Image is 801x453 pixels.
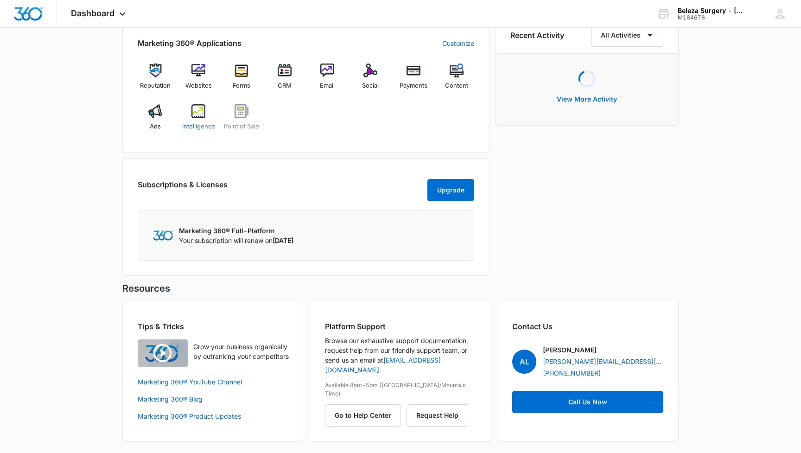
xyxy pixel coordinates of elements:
[407,404,468,427] button: Request Help
[224,122,259,131] span: Point of Sale
[179,226,293,236] p: Marketing 360® Full-Platform
[325,404,401,427] button: Go to Help Center
[439,64,474,97] a: Content
[325,321,476,332] h2: Platform Support
[543,357,663,366] a: [PERSON_NAME][EMAIL_ADDRESS][PERSON_NAME][DOMAIN_NAME]
[224,64,260,97] a: Forms
[512,391,663,413] a: Call Us Now
[193,342,289,361] p: Grow your business organically by outranking your competitors
[678,7,745,14] div: account name
[362,81,379,90] span: Social
[185,81,212,90] span: Websites
[353,64,388,97] a: Social
[138,339,188,367] img: Quick Overview Video
[547,88,626,110] button: View More Activity
[138,377,289,387] a: Marketing 360® YouTube Channel
[138,394,289,404] a: Marketing 360® Blog
[543,368,601,378] a: [PHONE_NUMBER]
[325,411,407,419] a: Go to Help Center
[400,81,427,90] span: Payments
[543,345,597,355] p: [PERSON_NAME]
[396,64,432,97] a: Payments
[153,230,173,240] img: Marketing 360 Logo
[427,179,474,201] button: Upgrade
[591,24,663,47] button: All Activities
[122,281,679,295] h5: Resources
[71,8,114,18] span: Dashboard
[407,411,468,419] a: Request Help
[445,81,468,90] span: Content
[325,381,476,398] p: Available 8am-5pm ([GEOGRAPHIC_DATA]/Mountain Time)
[138,38,242,49] h2: Marketing 360® Applications
[267,64,302,97] a: CRM
[320,81,335,90] span: Email
[233,81,250,90] span: Forms
[138,64,173,97] a: Reputation
[138,321,289,332] h2: Tips & Tricks
[310,64,345,97] a: Email
[273,236,293,244] span: [DATE]
[512,350,536,374] span: AL
[325,336,476,375] p: Browse our exhaustive support documentation, request help from our friendly support team, or send...
[179,236,293,245] p: Your subscription will renew on
[150,122,161,131] span: Ads
[512,321,663,332] h2: Contact Us
[278,81,292,90] span: CRM
[138,179,228,198] h2: Subscriptions & Licenses
[181,104,216,138] a: Intelligence
[224,104,260,138] a: Point of Sale
[140,81,171,90] span: Reputation
[510,30,564,41] h6: Recent Activity
[442,38,474,48] a: Customize
[678,14,745,21] div: account id
[181,64,216,97] a: Websites
[138,411,289,421] a: Marketing 360® Product Updates
[182,122,215,131] span: Intelligence
[138,104,173,138] a: Ads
